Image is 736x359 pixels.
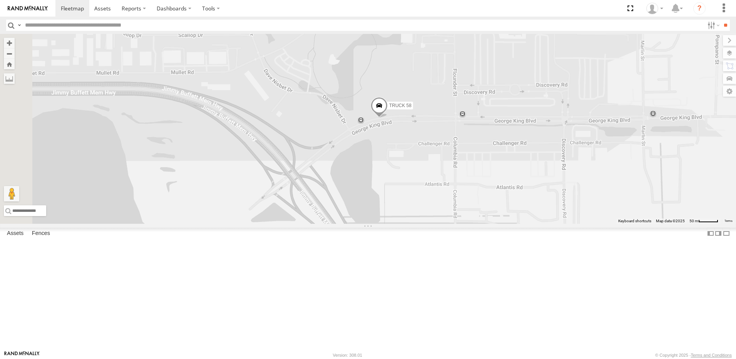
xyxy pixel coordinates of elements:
[655,353,732,357] div: © Copyright 2025 -
[723,86,736,97] label: Map Settings
[689,219,698,223] span: 50 m
[704,20,721,31] label: Search Filter Options
[4,38,15,48] button: Zoom in
[4,351,40,359] a: Visit our Website
[4,73,15,84] label: Measure
[693,2,706,15] i: ?
[4,186,19,201] button: Drag Pegman onto the map to open Street View
[618,218,651,224] button: Keyboard shortcuts
[4,59,15,69] button: Zoom Home
[644,3,666,14] div: Thomas Crowe
[714,228,722,239] label: Dock Summary Table to the Right
[707,228,714,239] label: Dock Summary Table to the Left
[333,353,362,357] div: Version: 308.01
[724,220,733,223] a: Terms (opens in new tab)
[3,228,27,239] label: Assets
[4,48,15,59] button: Zoom out
[16,20,22,31] label: Search Query
[723,228,730,239] label: Hide Summary Table
[656,219,685,223] span: Map data ©2025
[691,353,732,357] a: Terms and Conditions
[28,228,54,239] label: Fences
[687,218,721,224] button: Map Scale: 50 m per 48 pixels
[389,103,411,108] span: TRUCK 58
[8,6,48,11] img: rand-logo.svg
